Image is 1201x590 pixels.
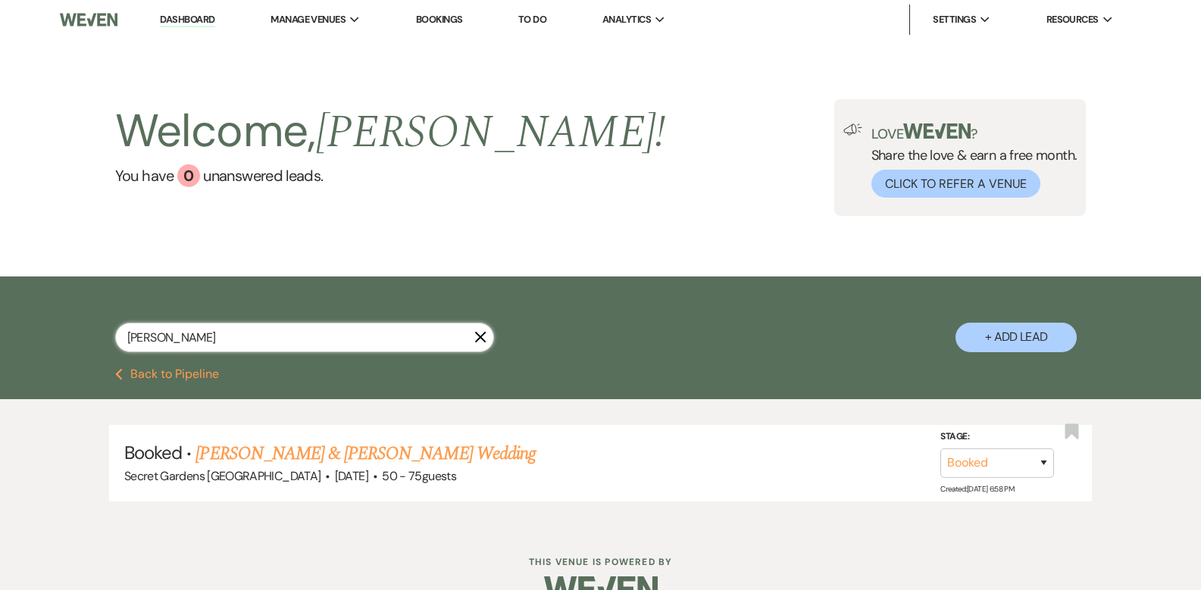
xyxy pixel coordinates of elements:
span: [PERSON_NAME] ! [316,98,666,167]
a: To Do [518,13,546,26]
span: Manage Venues [271,12,346,27]
input: Search by name, event date, email address or phone number [115,323,494,352]
span: Resources [1046,12,1099,27]
div: 0 [177,164,200,187]
span: Created: [DATE] 6:58 PM [940,484,1014,494]
span: 50 - 75 guests [382,468,456,484]
img: Weven Logo [60,4,117,36]
span: Secret Gardens [GEOGRAPHIC_DATA] [124,468,321,484]
a: [PERSON_NAME] & [PERSON_NAME] Wedding [195,440,535,467]
p: Love ? [871,123,1077,141]
a: You have 0 unanswered leads. [115,164,666,187]
span: Booked [124,441,182,464]
h2: Welcome, [115,99,666,164]
img: weven-logo-green.svg [903,123,971,139]
span: [DATE] [335,468,368,484]
label: Stage: [940,429,1054,445]
button: Back to Pipeline [115,368,219,380]
a: Dashboard [160,13,214,27]
button: + Add Lead [955,323,1077,352]
span: Analytics [602,12,651,27]
div: Share the love & earn a free month. [862,123,1077,198]
span: Settings [933,12,976,27]
img: loud-speaker-illustration.svg [843,123,862,136]
button: Click to Refer a Venue [871,170,1040,198]
a: Bookings [416,13,463,26]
